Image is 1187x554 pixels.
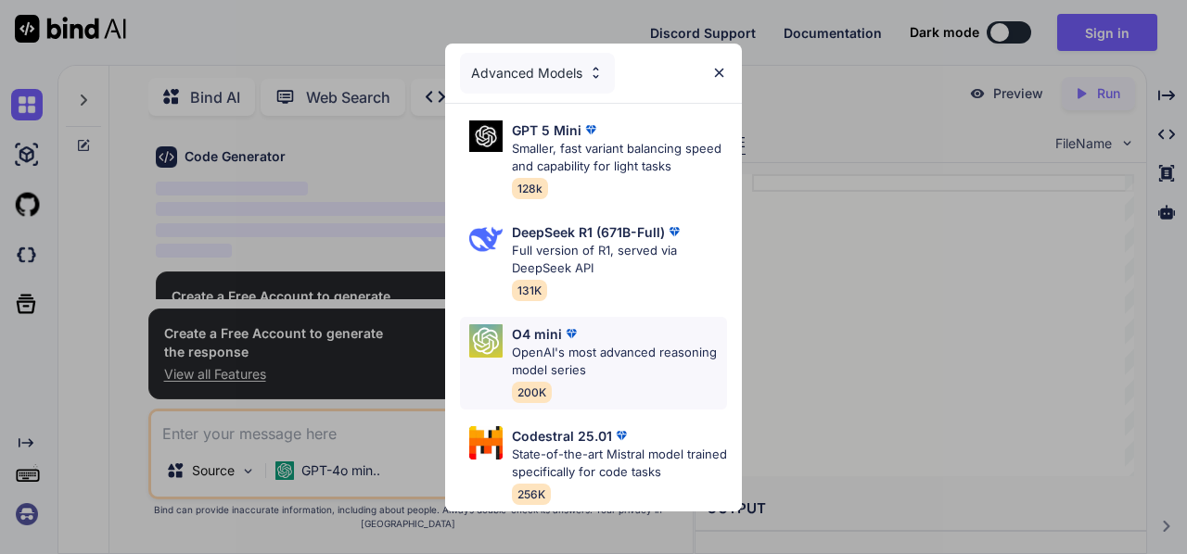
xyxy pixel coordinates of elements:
img: Pick Models [469,222,503,256]
span: 200K [512,382,552,403]
p: Codestral 25.01 [512,426,612,446]
span: 131K [512,280,547,301]
p: DeepSeek R1 (671B-Full) [512,222,665,242]
p: Full version of R1, served via DeepSeek API [512,242,727,278]
img: Pick Models [469,324,503,358]
img: premium [562,324,581,343]
img: Pick Models [469,426,503,460]
img: premium [665,222,683,241]
img: premium [581,120,600,139]
img: close [711,65,727,81]
img: Pick Models [588,65,604,81]
img: Pick Models [469,120,503,153]
span: 128k [512,178,548,199]
p: State-of-the-art Mistral model trained specifically for code tasks [512,446,727,482]
span: 256K [512,484,551,505]
p: Smaller, fast variant balancing speed and capability for light tasks [512,140,727,176]
img: premium [612,426,631,445]
p: GPT 5 Mini [512,120,581,140]
p: OpenAI's most advanced reasoning model series [512,344,727,380]
div: Advanced Models [460,53,615,94]
p: O4 mini [512,324,562,344]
